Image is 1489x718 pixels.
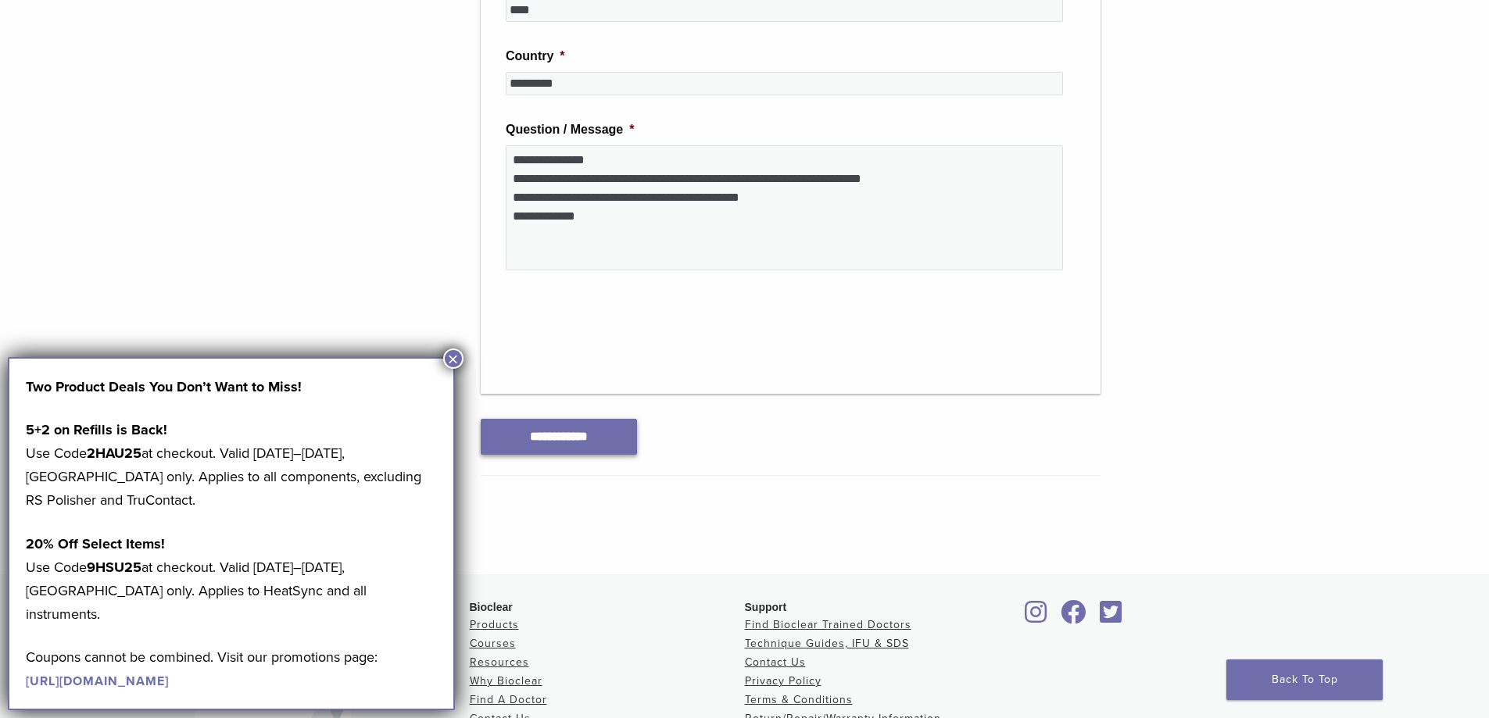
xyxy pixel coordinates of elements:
[745,618,911,631] a: Find Bioclear Trained Doctors
[745,601,787,613] span: Support
[1095,609,1128,625] a: Bioclear
[470,655,529,669] a: Resources
[470,601,513,613] span: Bioclear
[26,535,165,552] strong: 20% Off Select Items!
[470,637,516,650] a: Courses
[26,418,437,512] p: Use Code at checkout. Valid [DATE]–[DATE], [GEOGRAPHIC_DATA] only. Applies to all components, exc...
[26,421,167,438] strong: 5+2 on Refills is Back!
[745,655,806,669] a: Contact Us
[26,532,437,626] p: Use Code at checkout. Valid [DATE]–[DATE], [GEOGRAPHIC_DATA] only. Applies to HeatSync and all in...
[745,637,909,650] a: Technique Guides, IFU & SDS
[1056,609,1092,625] a: Bioclear
[1226,659,1383,700] a: Back To Top
[87,559,141,576] strong: 9HSU25
[506,122,635,138] label: Question / Message
[1020,609,1053,625] a: Bioclear
[506,48,565,65] label: Country
[470,618,519,631] a: Products
[745,674,821,688] a: Privacy Policy
[506,295,743,356] iframe: reCAPTCHA
[26,378,302,395] strong: Two Product Deals You Don’t Want to Miss!
[87,445,141,462] strong: 2HAU25
[26,645,437,692] p: Coupons cannot be combined. Visit our promotions page:
[470,674,542,688] a: Why Bioclear
[470,693,547,706] a: Find A Doctor
[26,673,169,689] a: [URL][DOMAIN_NAME]
[443,348,464,369] button: Close
[745,693,853,706] a: Terms & Conditions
